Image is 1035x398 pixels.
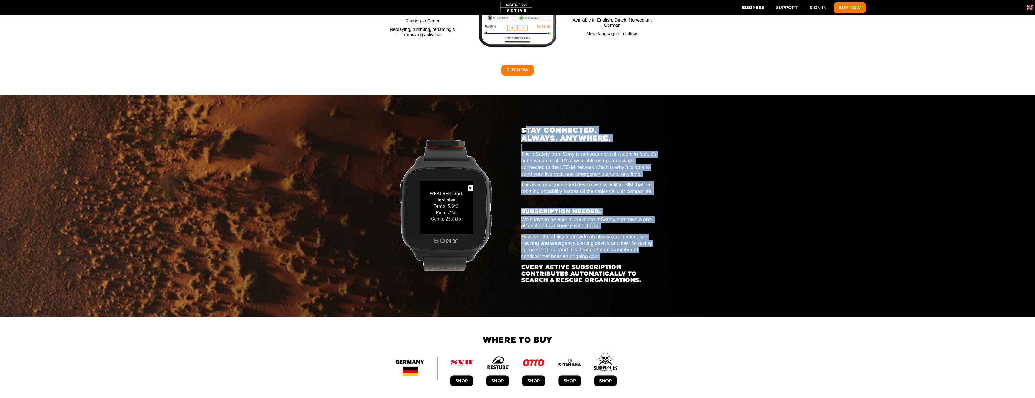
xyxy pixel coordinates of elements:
span: Support [776,4,798,12]
h3: SUBSCRIPTION NEEDED. [521,208,658,214]
a: SHOP [486,375,509,386]
a: SHOP [558,375,581,386]
span: SHOP [563,377,576,385]
span: Shop [455,377,468,385]
span: Sign In [810,4,827,12]
h2: STAY CONNECTED. ALWAYS. ANYWHERE. [521,126,658,142]
span: Buy Now [839,4,861,12]
h3: Every active subscription contributes automatically to search & rescue organizations. [521,264,658,283]
span: Business [742,4,764,12]
h1: WHERE TO BUY [377,335,658,344]
img: en [1027,5,1033,11]
a: Support [771,2,803,13]
span: Buy Now [506,66,529,74]
button: Buy Now [501,65,534,76]
span: SHOP [491,377,504,385]
a: Sign In [804,2,832,13]
a: Shop [450,375,473,386]
a: SHOP [594,375,617,386]
p: We’d love to be able to make the mSafety purchase a one-off cost and we know it isn’t cheap. [521,216,658,230]
p: This is a truly connected device with a built in SIM that has roaming capability across all the m... [521,181,658,195]
p: However the ability to provide an always connected, live tracking and emergency alerting device a... [521,234,658,260]
button: Buy Now [834,2,866,13]
a: SHOP [522,375,545,386]
small: More languages to follow. [570,31,654,36]
p: The mSafety from Sony is not your normal watch. In fact, it’s not a watch at all. It’s a wearable... [521,144,658,177]
small: Sharing to Strava [381,18,465,24]
span: SHOP [527,377,540,385]
small: Available in English, Dutch, Norwegian, German [570,18,654,28]
small: Replaying, trimming, renaming & removing activities [381,27,465,37]
button: Business [737,2,769,13]
span: SHOP [599,377,612,385]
